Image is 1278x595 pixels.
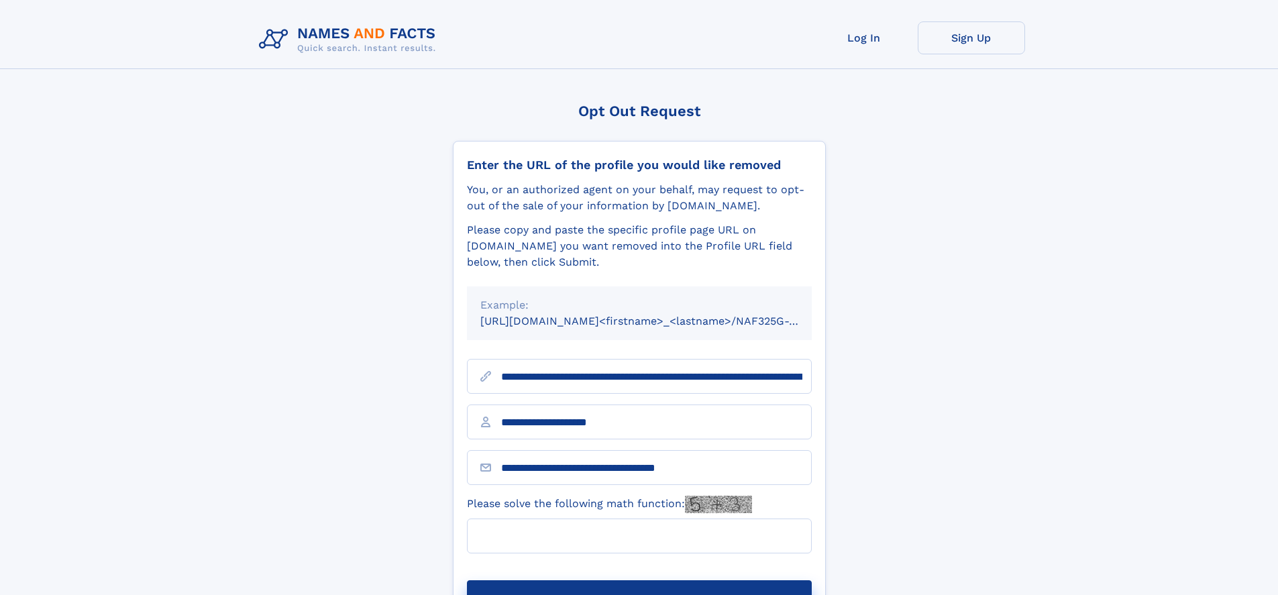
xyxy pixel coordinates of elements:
div: Please copy and paste the specific profile page URL on [DOMAIN_NAME] you want removed into the Pr... [467,222,812,270]
div: Opt Out Request [453,103,826,119]
div: Enter the URL of the profile you would like removed [467,158,812,172]
a: Sign Up [918,21,1025,54]
label: Please solve the following math function: [467,496,752,513]
small: [URL][DOMAIN_NAME]<firstname>_<lastname>/NAF325G-xxxxxxxx [480,315,837,327]
img: Logo Names and Facts [254,21,447,58]
div: You, or an authorized agent on your behalf, may request to opt-out of the sale of your informatio... [467,182,812,214]
div: Example: [480,297,798,313]
a: Log In [810,21,918,54]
